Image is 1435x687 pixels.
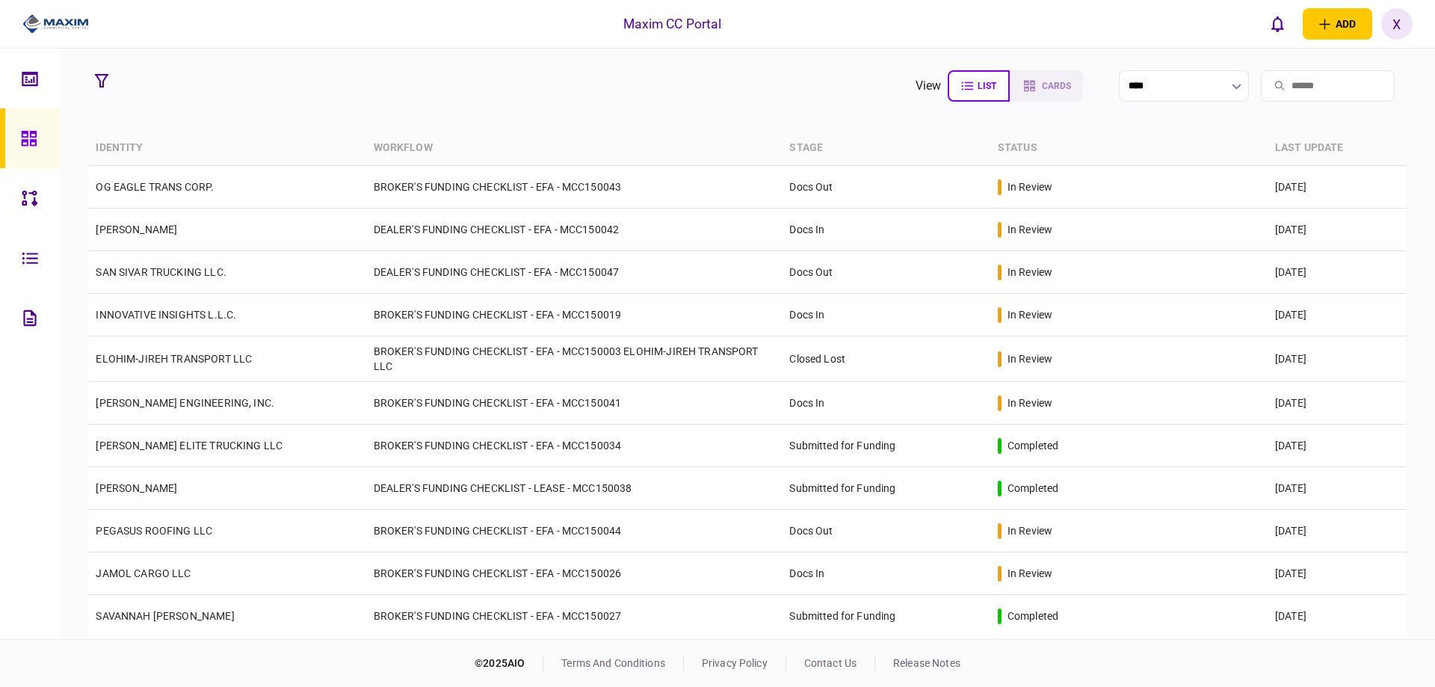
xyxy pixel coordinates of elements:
[366,425,783,467] td: BROKER'S FUNDING CHECKLIST - EFA - MCC150034
[561,657,665,669] a: terms and conditions
[782,251,990,294] td: Docs Out
[96,610,234,622] a: SAVANNAH [PERSON_NAME]
[366,467,783,510] td: DEALER'S FUNDING CHECKLIST - LEASE - MCC150038
[1007,566,1052,581] div: in review
[366,294,783,336] td: BROKER'S FUNDING CHECKLIST - EFA - MCC150019
[1262,8,1294,40] button: open notifications list
[96,525,212,537] a: PEGASUS ROOFING LLC
[366,595,783,638] td: BROKER'S FUNDING CHECKLIST - EFA - MCC150027
[702,657,768,669] a: privacy policy
[1268,166,1407,209] td: [DATE]
[1268,552,1407,595] td: [DATE]
[1268,294,1407,336] td: [DATE]
[366,131,783,166] th: workflow
[1268,336,1407,382] td: [DATE]
[782,336,990,382] td: Closed Lost
[782,425,990,467] td: Submitted for Funding
[366,336,783,382] td: BROKER'S FUNDING CHECKLIST - EFA - MCC150003 ELOHIM-JIREH TRANSPORT LLC
[96,397,274,409] a: [PERSON_NAME] ENGINEERING, INC.
[990,131,1268,166] th: status
[88,131,365,166] th: identity
[1381,8,1413,40] button: X
[1268,425,1407,467] td: [DATE]
[782,467,990,510] td: Submitted for Funding
[916,77,942,95] div: view
[96,567,191,579] a: JAMOL CARGO LLC
[1268,595,1407,638] td: [DATE]
[1007,395,1052,410] div: in review
[96,266,226,278] a: SAN SIVAR TRUCKING LLC.
[1007,481,1058,496] div: completed
[1007,265,1052,280] div: in review
[893,657,960,669] a: release notes
[1007,523,1052,538] div: in review
[782,382,990,425] td: Docs In
[623,14,722,34] div: Maxim CC Portal
[96,181,214,193] a: OG EAGLE TRANS CORP.
[1007,307,1052,322] div: in review
[96,440,283,452] a: [PERSON_NAME] ELITE TRUCKING LLC
[475,656,543,671] div: © 2025 AIO
[782,209,990,251] td: Docs In
[782,166,990,209] td: Docs Out
[1007,438,1058,453] div: completed
[1010,70,1083,102] button: cards
[1007,179,1052,194] div: in review
[96,482,177,494] a: [PERSON_NAME]
[96,309,236,321] a: INNOVATIVE INSIGHTS L.L.C.
[782,131,990,166] th: stage
[1268,251,1407,294] td: [DATE]
[96,224,177,235] a: [PERSON_NAME]
[782,294,990,336] td: Docs In
[1303,8,1372,40] button: open adding identity options
[782,595,990,638] td: Submitted for Funding
[96,353,252,365] a: ELOHIM-JIREH TRANSPORT LLC
[366,552,783,595] td: BROKER'S FUNDING CHECKLIST - EFA - MCC150026
[1268,209,1407,251] td: [DATE]
[782,552,990,595] td: Docs In
[1042,81,1071,91] span: cards
[1007,609,1058,623] div: completed
[366,251,783,294] td: DEALER'S FUNDING CHECKLIST - EFA - MCC150047
[978,81,996,91] span: list
[1007,222,1052,237] div: in review
[804,657,857,669] a: contact us
[1268,510,1407,552] td: [DATE]
[22,13,89,35] img: client company logo
[948,70,1010,102] button: list
[782,510,990,552] td: Docs Out
[1268,382,1407,425] td: [DATE]
[1268,131,1407,166] th: last update
[366,166,783,209] td: BROKER'S FUNDING CHECKLIST - EFA - MCC150043
[366,209,783,251] td: DEALER'S FUNDING CHECKLIST - EFA - MCC150042
[366,510,783,552] td: BROKER'S FUNDING CHECKLIST - EFA - MCC150044
[366,382,783,425] td: BROKER'S FUNDING CHECKLIST - EFA - MCC150041
[1007,351,1052,366] div: in review
[1268,467,1407,510] td: [DATE]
